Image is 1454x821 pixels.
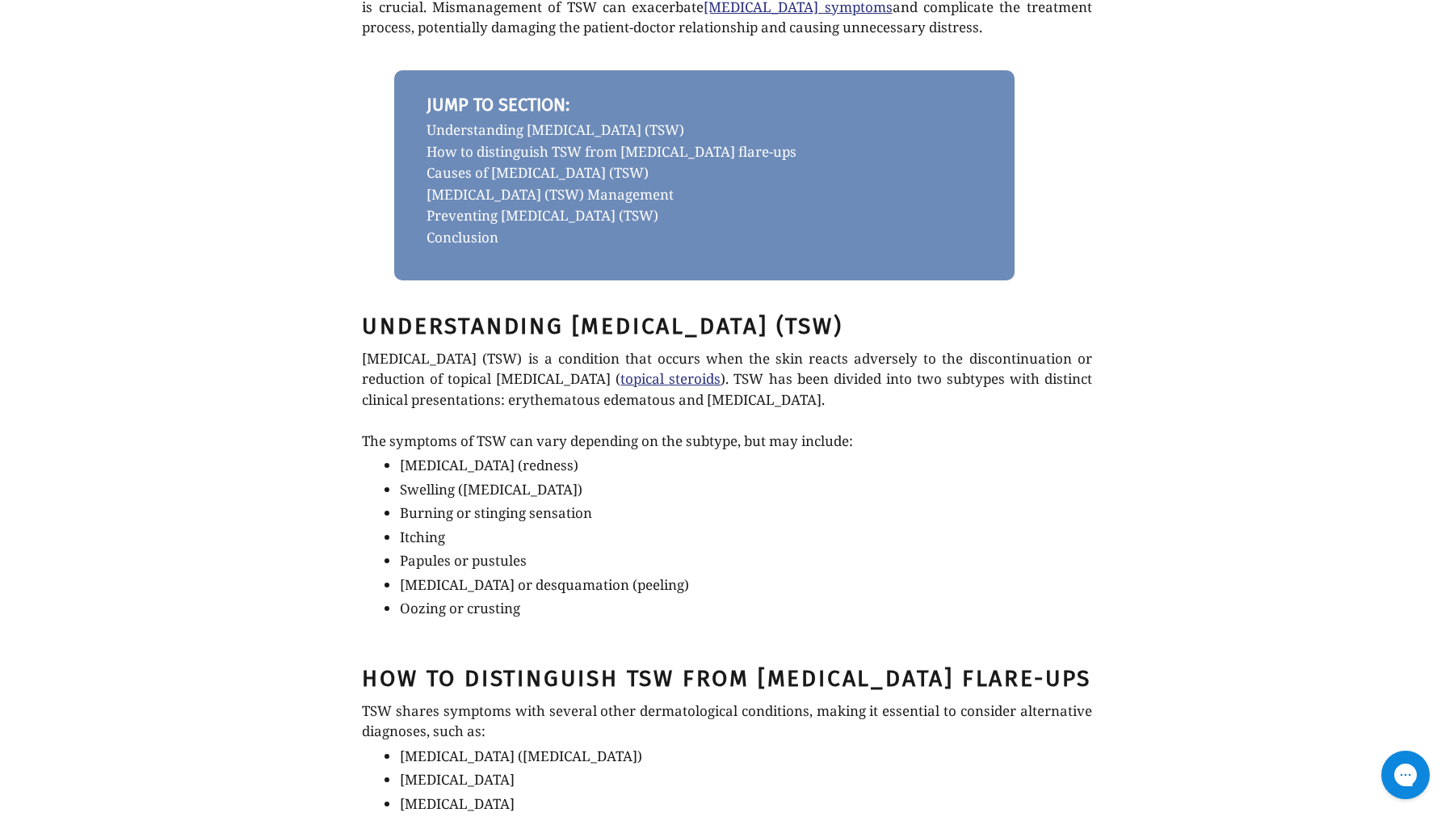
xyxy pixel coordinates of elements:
a: Conclusion [427,227,982,249]
a: topical steroids [620,369,721,389]
a: [MEDICAL_DATA] (TSW) Management [427,184,982,206]
p: [MEDICAL_DATA] or desquamation (peeling) [400,575,1091,596]
h2: Understanding [MEDICAL_DATA] (TSW) [362,313,1091,340]
p: Oozing or crusting [400,598,1091,619]
h4: JUMP TO SECTION: [427,95,982,116]
p: TSW shares symptoms with several other dermatological conditions, making it essential to consider... [362,701,1091,742]
p: Swelling ([MEDICAL_DATA]) [400,479,1091,500]
p: [MEDICAL_DATA] (TSW) is a condition that occurs when the skin reacts adversely to the discontinua... [362,348,1091,410]
p: The symptoms of TSW can vary depending on the subtype, but may include: [362,431,1091,452]
a: Understanding [MEDICAL_DATA] (TSW) [427,120,982,141]
p: Papules or pustules [400,550,1091,571]
p: [MEDICAL_DATA] [400,769,1091,790]
p: [MEDICAL_DATA] [400,794,1091,815]
span: [MEDICAL_DATA] (redness) [400,456,578,474]
a: How to distinguish TSW from [MEDICAL_DATA] flare-ups [427,141,982,163]
iframe: Gorgias live chat messenger [1373,745,1438,805]
p: Burning or stinging sensation [400,503,1091,524]
a: Preventing [MEDICAL_DATA] (TSW) [427,205,982,227]
a: Causes of [MEDICAL_DATA] (TSW) [427,162,982,184]
span: [MEDICAL_DATA] ([MEDICAL_DATA]) [400,747,642,765]
p: Itching [400,527,1091,548]
h2: How to distinguish TSW from [MEDICAL_DATA] flare-ups [362,665,1091,693]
